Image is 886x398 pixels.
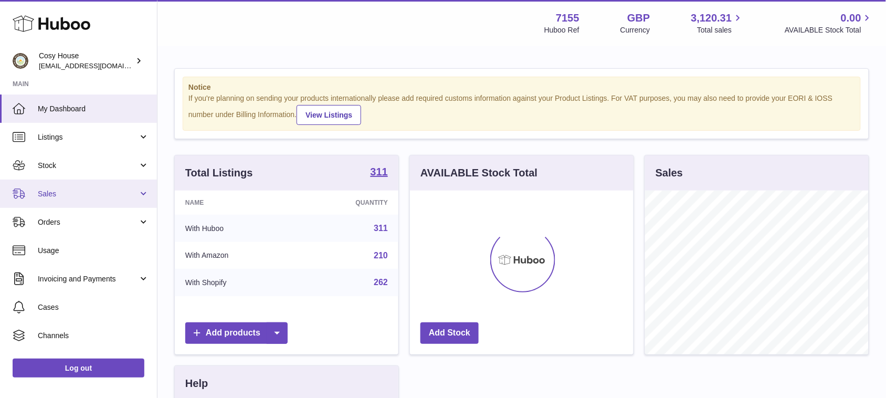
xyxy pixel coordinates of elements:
[38,104,149,114] span: My Dashboard
[420,322,479,344] a: Add Stock
[785,25,873,35] span: AVAILABLE Stock Total
[185,376,208,391] h3: Help
[544,25,579,35] div: Huboo Ref
[420,166,537,180] h3: AVAILABLE Stock Total
[691,11,732,25] span: 3,120.31
[185,322,288,344] a: Add products
[175,215,297,242] td: With Huboo
[188,82,855,92] strong: Notice
[188,93,855,125] div: If you're planning on sending your products internationally please add required customs informati...
[185,166,253,180] h3: Total Listings
[656,166,683,180] h3: Sales
[175,191,297,215] th: Name
[175,269,297,296] td: With Shopify
[13,359,144,378] a: Log out
[38,189,138,199] span: Sales
[39,61,154,70] span: [EMAIL_ADDRESS][DOMAIN_NAME]
[297,105,361,125] a: View Listings
[38,274,138,284] span: Invoicing and Payments
[38,302,149,312] span: Cases
[785,11,873,35] a: 0.00 AVAILABLE Stock Total
[697,25,744,35] span: Total sales
[297,191,398,215] th: Quantity
[371,166,388,179] a: 311
[175,242,297,269] td: With Amazon
[38,132,138,142] span: Listings
[841,11,861,25] span: 0.00
[38,246,149,256] span: Usage
[620,25,650,35] div: Currency
[691,11,744,35] a: 3,120.31 Total sales
[627,11,650,25] strong: GBP
[38,217,138,227] span: Orders
[556,11,579,25] strong: 7155
[374,224,388,233] a: 311
[371,166,388,177] strong: 311
[374,278,388,287] a: 262
[13,53,28,69] img: info@wholesomegoods.com
[38,161,138,171] span: Stock
[39,51,133,71] div: Cosy House
[374,251,388,260] a: 210
[38,331,149,341] span: Channels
